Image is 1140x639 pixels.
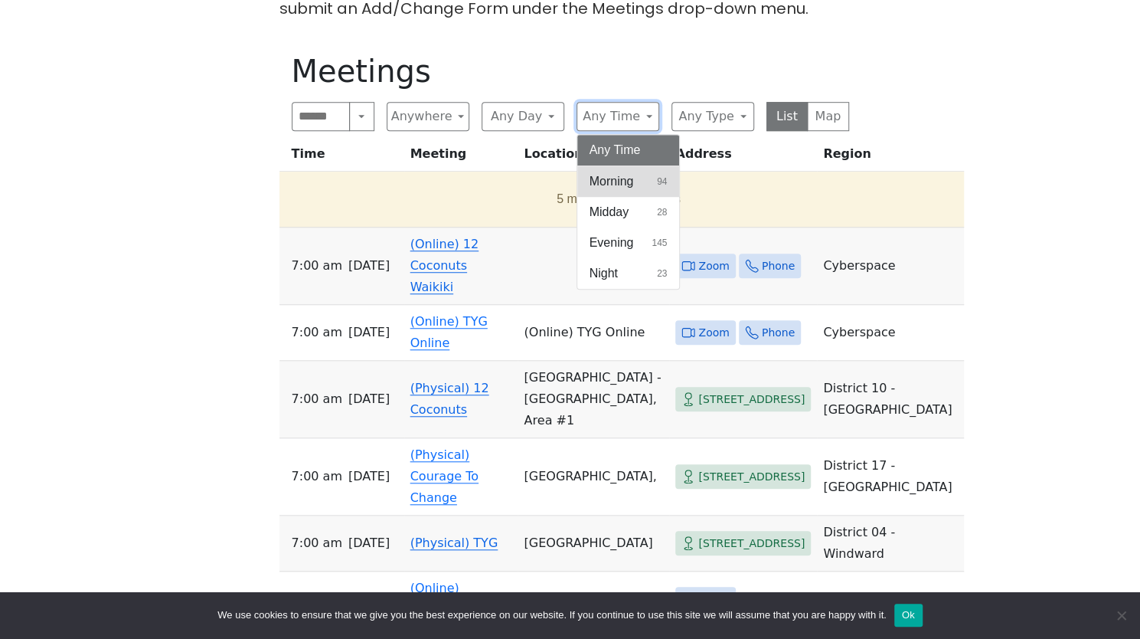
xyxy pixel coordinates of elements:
[518,572,669,628] td: Sobriety Buzz
[410,314,488,350] a: (Online) TYG Online
[669,143,817,172] th: Address
[1113,608,1129,623] span: No
[410,447,479,505] a: (Physical) Courage To Change
[698,534,805,553] span: [STREET_ADDRESS]
[217,608,886,623] span: We use cookies to ensure that we give you the best experience on our website. If you continue to ...
[292,53,849,90] h1: Meetings
[698,590,729,609] span: Zoom
[577,102,659,131] button: Any Time
[698,323,729,342] span: Zoom
[577,166,680,197] button: Morning94 results
[590,172,634,191] span: Morning
[671,102,754,131] button: Any Type
[518,361,669,438] td: [GEOGRAPHIC_DATA] - [GEOGRAPHIC_DATA], Area #1
[577,228,680,258] button: Evening145 results
[482,102,564,131] button: Any Day
[817,305,964,361] td: Cyberspace
[698,467,805,487] span: [STREET_ADDRESS]
[657,175,667,188] span: 94 results
[577,134,681,290] div: Any Time
[286,178,952,221] button: 5 meetings in progress
[698,257,729,276] span: Zoom
[348,466,390,487] span: [DATE]
[348,588,390,610] span: [DATE]
[766,102,808,131] button: List
[817,228,964,305] td: Cyberspace
[590,234,634,252] span: Evening
[817,361,964,438] td: District 10 - [GEOGRAPHIC_DATA]
[410,381,489,417] a: (Physical) 12 Coconuts
[657,205,667,219] span: 28 results
[817,572,964,628] td: Cyberspace
[292,255,342,277] span: 7:00 AM
[404,143,518,172] th: Meeting
[410,536,498,550] a: (Physical) TYG
[518,143,669,172] th: Location / Group
[894,604,923,627] button: Ok
[807,102,849,131] button: Map
[652,236,667,250] span: 145 results
[292,322,342,343] span: 7:00 AM
[762,323,795,342] span: Phone
[292,588,342,610] span: 8:00 AM
[410,581,495,617] a: (Online) Sobriety Buzz
[292,466,342,487] span: 7:00 AM
[590,264,618,283] span: Night
[657,267,667,280] span: 23 results
[410,237,479,294] a: (Online) 12 Coconuts Waikiki
[292,532,342,554] span: 7:00 AM
[577,197,680,228] button: Midday28 results
[348,388,390,410] span: [DATE]
[817,143,964,172] th: Region
[518,516,669,572] td: [GEOGRAPHIC_DATA]
[348,322,390,343] span: [DATE]
[348,255,390,277] span: [DATE]
[817,516,964,572] td: District 04 - Windward
[817,438,964,516] td: District 17 - [GEOGRAPHIC_DATA]
[518,438,669,516] td: [GEOGRAPHIC_DATA],
[387,102,469,131] button: Anywhere
[349,102,374,131] button: Search
[590,203,629,221] span: Midday
[348,532,390,554] span: [DATE]
[762,257,795,276] span: Phone
[518,305,669,361] td: (Online) TYG Online
[292,102,351,131] input: Search
[279,143,404,172] th: Time
[577,135,680,165] button: Any Time
[577,258,680,289] button: Night23 results
[698,390,805,409] span: [STREET_ADDRESS]
[292,388,342,410] span: 7:00 AM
